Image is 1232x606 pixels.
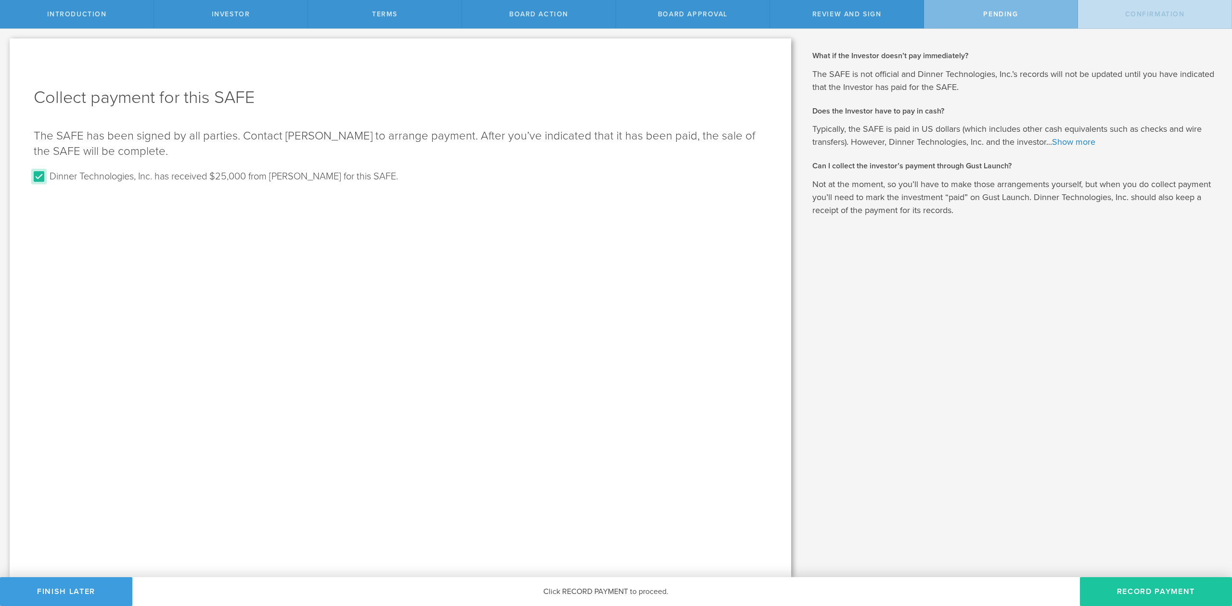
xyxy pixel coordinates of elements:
iframe: Chat Widget [1184,531,1232,577]
h1: Collect payment for this SAFE [34,86,767,109]
span: terms [372,10,398,18]
p: The SAFE has been signed by all parties. Contact [PERSON_NAME] to arrange payment. After you’ve i... [34,128,767,159]
h2: Does the Investor have to pay in cash? [812,106,1218,116]
h2: Can I collect the investor’s payment through Gust Launch? [812,161,1218,171]
label: Dinner Technologies, Inc. has received $25,000 from [PERSON_NAME] for this SAFE. [50,169,398,183]
p: The SAFE is not official and Dinner Technologies, Inc.’s records will not be updated until you ha... [812,68,1218,94]
a: Show more [1052,137,1095,147]
span: Click RECORD PAYMENT to proceed. [543,587,668,596]
span: Introduction [47,10,107,18]
span: Pending [983,10,1018,18]
span: Board Approval [658,10,728,18]
span: Board Action [509,10,568,18]
p: Not at the moment, so you’ll have to make those arrangements yourself, but when you do collect pa... [812,178,1218,217]
span: Review and Sign [812,10,882,18]
h2: What if the Investor doesn’t pay immediately? [812,50,1218,61]
span: Confirmation [1125,10,1185,18]
span: Investor [212,10,250,18]
p: Typically, the SAFE is paid in US dollars (which includes other cash equivalents such as checks a... [812,123,1218,149]
button: Record Payment [1080,577,1232,606]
